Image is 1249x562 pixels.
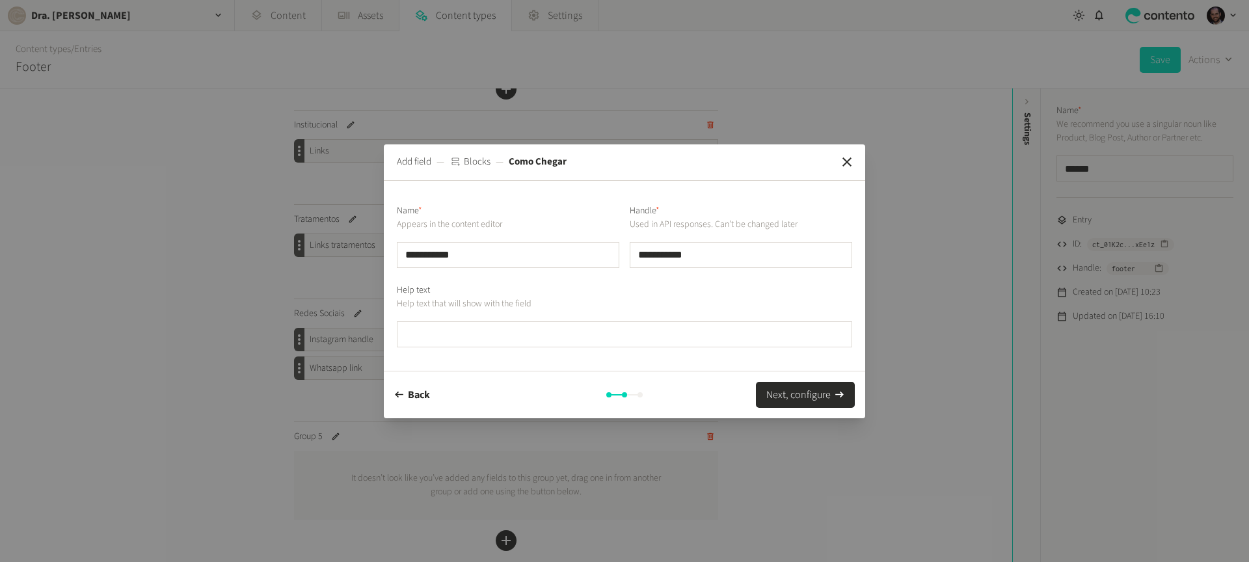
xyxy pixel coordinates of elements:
span: Add field [397,155,431,170]
span: Blocks [464,155,490,170]
span: ― [436,155,444,170]
label: Name [397,204,422,218]
label: Handle [630,204,660,218]
span: ― [496,155,504,170]
p: Used in API responses. Can’t be changed later [630,218,852,232]
p: Help text that will show with the field [397,297,852,311]
span: Como Chegar [509,155,567,170]
button: Back [394,382,430,408]
label: Help text [397,284,430,297]
p: Appears in the content editor [397,218,619,232]
button: Next, configure [756,382,855,408]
